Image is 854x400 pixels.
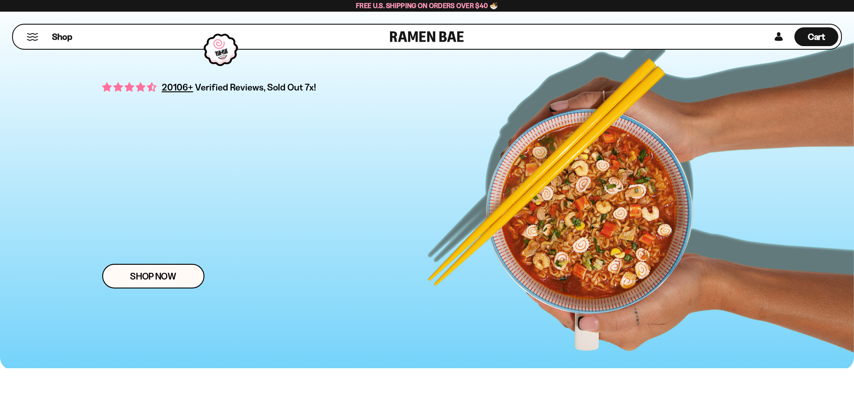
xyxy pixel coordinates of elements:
[195,82,316,93] span: Verified Reviews, Sold Out 7x!
[356,1,498,10] span: Free U.S. Shipping on Orders over $40 🍜
[102,264,204,288] a: Shop Now
[26,33,39,41] button: Mobile Menu Trigger
[52,27,72,46] a: Shop
[794,25,838,49] a: Cart
[162,80,193,94] span: 20106+
[52,31,72,43] span: Shop
[808,31,825,42] span: Cart
[130,271,176,281] span: Shop Now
